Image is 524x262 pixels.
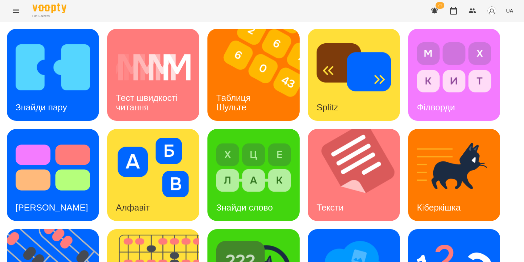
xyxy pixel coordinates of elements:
[216,138,291,197] img: Знайди слово
[116,93,180,112] h3: Тест швидкості читання
[116,138,190,197] img: Алфавіт
[107,29,199,121] a: Тест швидкості читанняТест швидкості читання
[308,129,408,221] img: Тексти
[207,29,308,121] img: Таблиця Шульте
[33,3,66,13] img: Voopty Logo
[116,38,190,97] img: Тест швидкості читання
[216,202,273,213] h3: Знайди слово
[16,202,88,213] h3: [PERSON_NAME]
[436,2,444,9] span: 71
[317,102,338,112] h3: Splitz
[16,138,90,197] img: Тест Струпа
[417,202,461,213] h3: Кіберкішка
[207,129,300,221] a: Знайди словоЗнайди слово
[308,29,400,121] a: SplitzSplitz
[417,38,491,97] img: Філворди
[408,29,500,121] a: ФілвордиФілворди
[107,129,199,221] a: АлфавітАлфавіт
[408,129,500,221] a: КіберкішкаКіберкішка
[417,138,491,197] img: Кіберкішка
[317,202,344,213] h3: Тексти
[506,7,513,14] span: UA
[487,6,497,16] img: avatar_s.png
[16,38,90,97] img: Знайди пару
[7,129,99,221] a: Тест Струпа[PERSON_NAME]
[33,14,66,18] span: For Business
[417,102,455,112] h3: Філворди
[503,4,516,17] button: UA
[7,29,99,121] a: Знайди паруЗнайди пару
[317,38,391,97] img: Splitz
[308,129,400,221] a: ТекстиТексти
[16,102,67,112] h3: Знайди пару
[116,202,150,213] h3: Алфавіт
[8,3,24,19] button: Menu
[216,93,253,112] h3: Таблиця Шульте
[207,29,300,121] a: Таблиця ШультеТаблиця Шульте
